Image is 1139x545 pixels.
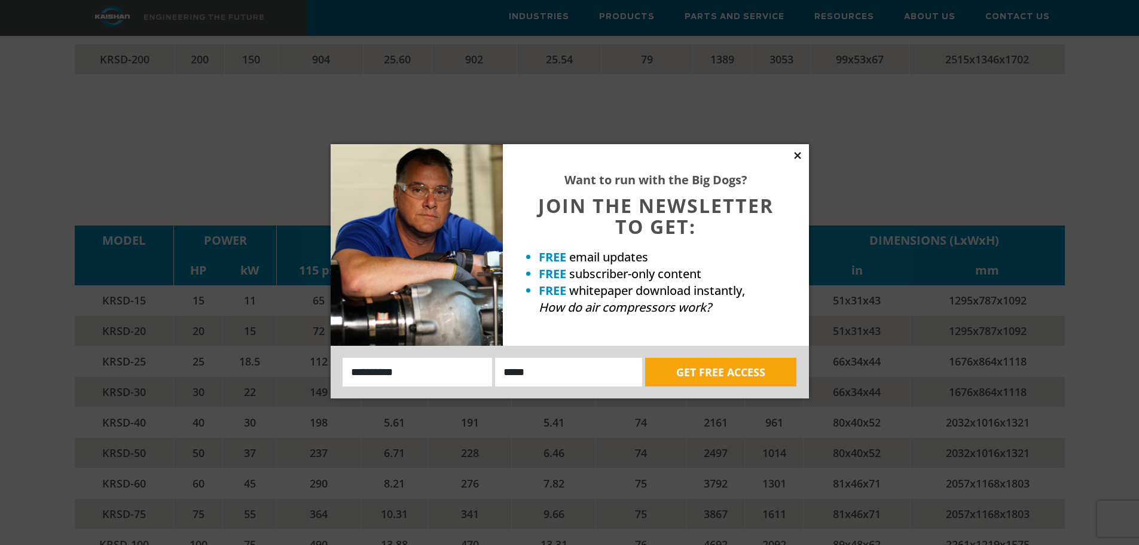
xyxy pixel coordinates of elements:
em: How do air compressors work? [539,299,712,315]
strong: FREE [539,249,566,265]
button: Close [792,150,803,161]
input: Name: [343,358,493,386]
strong: FREE [539,282,566,299]
button: GET FREE ACCESS [645,358,796,386]
strong: Want to run with the Big Dogs? [564,172,747,188]
span: subscriber-only content [569,266,701,282]
span: email updates [569,249,648,265]
input: Email [495,358,642,386]
span: whitepaper download instantly, [569,282,745,299]
span: JOIN THE NEWSLETTER TO GET: [538,193,774,239]
strong: FREE [539,266,566,282]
